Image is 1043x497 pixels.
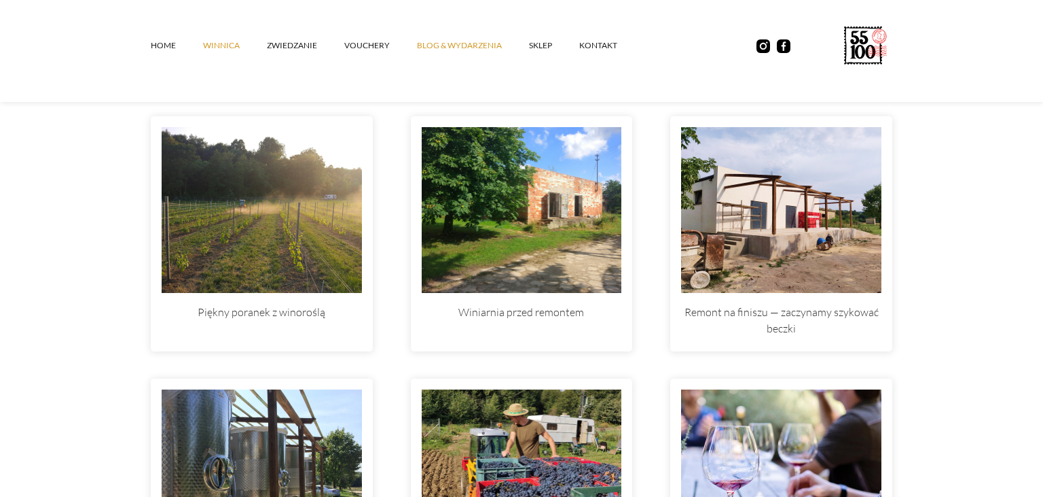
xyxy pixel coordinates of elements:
a: winnica [203,25,267,66]
a: Home [151,25,203,66]
a: kontakt [579,25,644,66]
a: vouchery [344,25,417,66]
a: ZWIEDZANIE [267,25,344,66]
p: Remont na finiszu — zaczynamy szykować beczki [681,293,881,352]
a: Blog & Wydarzenia [417,25,529,66]
p: Piękny poranek z winoroślą [162,293,362,335]
p: Winiarnia przed remontem [422,293,622,335]
a: SKLEP [529,25,579,66]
